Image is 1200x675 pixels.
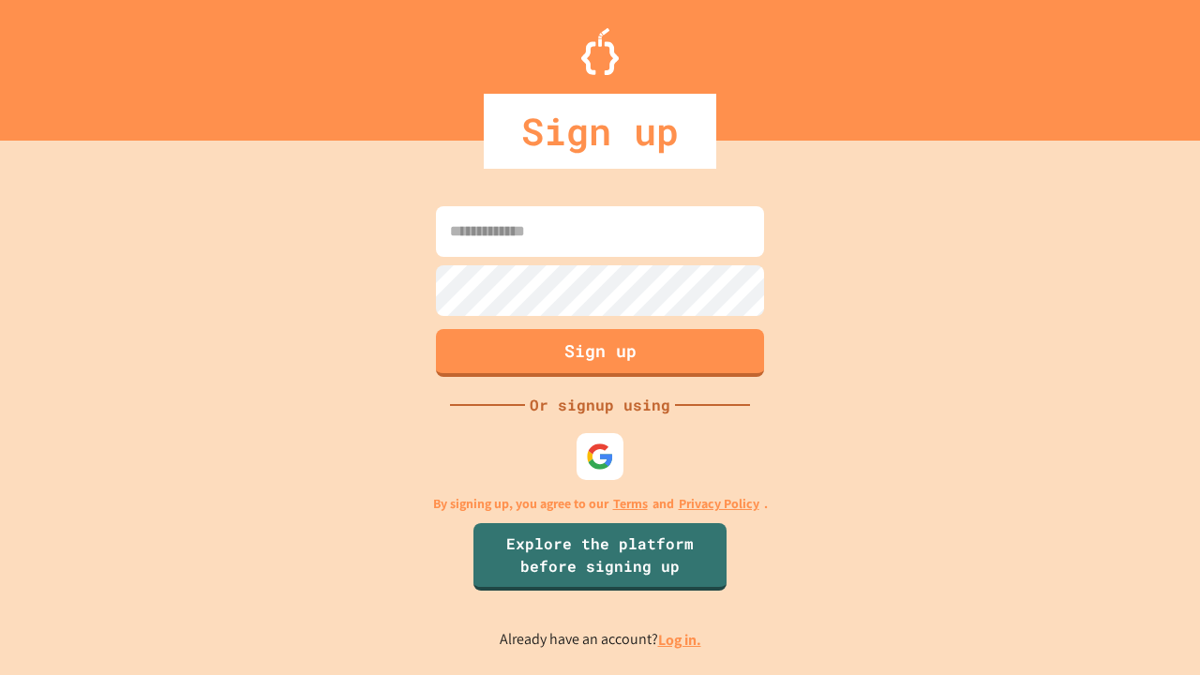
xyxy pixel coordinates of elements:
[473,523,727,591] a: Explore the platform before signing up
[433,494,768,514] p: By signing up, you agree to our and .
[525,394,675,416] div: Or signup using
[679,494,759,514] a: Privacy Policy
[658,630,701,650] a: Log in.
[613,494,648,514] a: Terms
[500,628,701,652] p: Already have an account?
[586,442,614,471] img: google-icon.svg
[581,28,619,75] img: Logo.svg
[484,94,716,169] div: Sign up
[436,329,764,377] button: Sign up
